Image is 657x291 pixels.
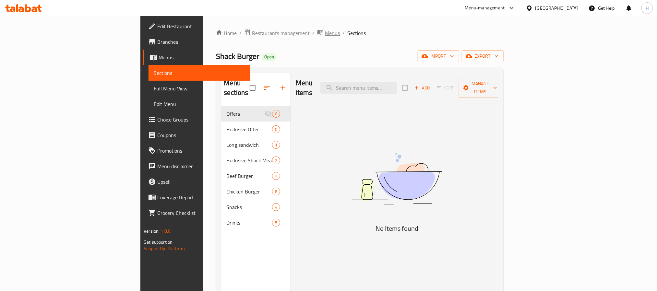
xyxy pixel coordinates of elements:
div: items [272,110,280,118]
span: Get support on: [144,238,173,246]
span: Select section first [433,83,459,93]
div: Menu-management [465,4,505,12]
span: Edit Restaurant [157,22,245,30]
div: [GEOGRAPHIC_DATA] [535,5,578,12]
button: Manage items [459,78,502,98]
span: Offers [226,110,264,118]
span: Exclusive Shack Meals on Talabat [226,157,272,164]
span: Version: [144,227,160,235]
span: Menu disclaimer [157,162,245,170]
span: Sort sections [259,80,275,96]
div: Snacks4 [221,199,291,215]
span: Add [413,84,431,92]
span: Promotions [157,147,245,155]
span: Edit Menu [154,100,245,108]
div: items [272,157,280,164]
li: / [342,29,345,37]
span: 5 [272,220,280,226]
span: 4 [272,204,280,210]
a: Sections [149,65,250,81]
span: Open [262,54,277,60]
span: Menus [325,29,340,37]
img: dish.svg [316,136,478,222]
div: Drinks5 [221,215,291,230]
a: Restaurants management [244,29,310,37]
div: items [272,188,280,195]
span: Sections [347,29,366,37]
span: H [646,5,649,12]
a: Coupons [143,127,250,143]
span: Drinks [226,219,272,227]
svg: Inactive section [264,110,272,118]
span: Manage items [464,80,497,96]
a: Edit Restaurant [143,18,250,34]
span: 1.0.0 [161,227,171,235]
a: Promotions [143,143,250,158]
nav: Menu sections [221,103,291,233]
span: Coupons [157,131,245,139]
nav: breadcrumb [216,29,503,37]
span: 7 [272,173,280,179]
span: Snacks [226,203,272,211]
div: items [272,203,280,211]
span: Long sandwich [226,141,272,149]
div: Beef Burger7 [221,168,291,184]
a: Branches [143,34,250,50]
button: Add [412,83,433,93]
a: Support.OpsPlatform [144,244,185,253]
div: Exclusive Shack Meals on Talabat2 [221,153,291,168]
span: Menus [159,53,245,61]
span: Chicken Burger [226,188,272,195]
span: Restaurants management [252,29,310,37]
span: Choice Groups [157,116,245,123]
span: Coverage Report [157,193,245,201]
span: 2 [272,157,280,164]
span: Beef Burger [226,172,272,180]
span: Select all sections [246,81,259,95]
a: Grocery Checklist [143,205,250,221]
span: import [423,52,454,60]
div: items [272,141,280,149]
span: 1 [272,142,280,148]
span: 0 [272,111,280,117]
div: Chicken Burger8 [221,184,291,199]
div: items [272,172,280,180]
span: Branches [157,38,245,46]
h5: No Items found [316,223,478,234]
span: Sections [154,69,245,77]
div: items [272,125,280,133]
div: Offers0 [221,106,291,122]
div: Open [262,53,277,61]
a: Choice Groups [143,112,250,127]
li: / [312,29,315,37]
span: export [467,52,498,60]
span: Add item [412,83,433,93]
span: 8 [272,189,280,195]
span: 0 [272,126,280,133]
button: export [462,50,504,62]
a: Menus [317,29,340,37]
a: Menu disclaimer [143,158,250,174]
div: items [272,219,280,227]
span: Exclusive Offer [226,125,272,133]
a: Menus [143,50,250,65]
h2: Menu items [296,78,313,98]
a: Edit Menu [149,96,250,112]
a: Coverage Report [143,190,250,205]
span: Upsell [157,178,245,186]
div: Exclusive Offer0 [221,122,291,137]
span: Full Menu View [154,85,245,92]
a: Full Menu View [149,81,250,96]
span: Grocery Checklist [157,209,245,217]
a: Upsell [143,174,250,190]
button: import [418,50,459,62]
div: Long sandwich1 [221,137,291,153]
input: search [320,82,397,94]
